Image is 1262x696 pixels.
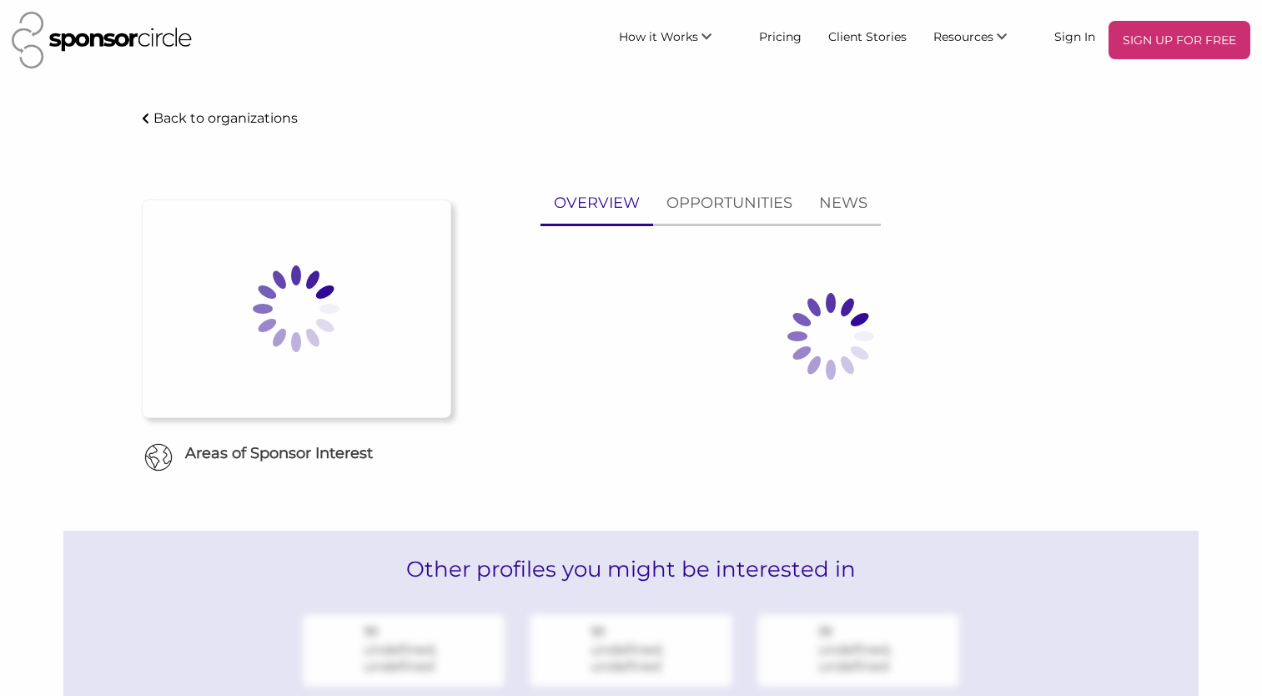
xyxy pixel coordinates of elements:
[819,191,867,215] p: NEWS
[1041,21,1109,51] a: Sign In
[666,191,792,215] p: OPPORTUNITIES
[12,12,192,68] img: Sponsor Circle Logo
[933,29,993,44] span: Resources
[144,443,173,472] img: Globe Icon
[213,225,380,392] img: Loading spinner
[920,21,1041,59] li: Resources
[815,21,920,51] a: Client Stories
[1115,28,1244,53] p: SIGN UP FOR FREE
[63,531,1199,608] h2: Other profiles you might be interested in
[554,191,640,215] p: OVERVIEW
[153,110,298,126] p: Back to organizations
[606,21,746,59] li: How it Works
[747,253,914,420] img: Loading spinner
[746,21,815,51] a: Pricing
[619,29,698,44] span: How it Works
[129,443,464,464] h6: Areas of Sponsor Interest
